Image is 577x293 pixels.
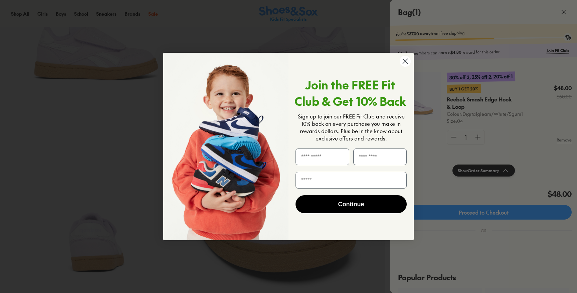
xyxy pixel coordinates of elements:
[296,172,407,189] input: Email
[296,149,349,165] input: First Name
[295,76,406,109] span: Join the FREE Fit Club & Get 10% Back
[353,149,407,165] input: Last Name
[296,195,407,213] button: Continue
[163,53,288,241] img: 4cfae6ee-cc04-4748-8098-38ce7ef14282.png
[298,112,405,142] span: Sign up to join our FREE Fit Club and receive 10% back on every purchase you make in rewards doll...
[399,55,411,67] button: Close dialog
